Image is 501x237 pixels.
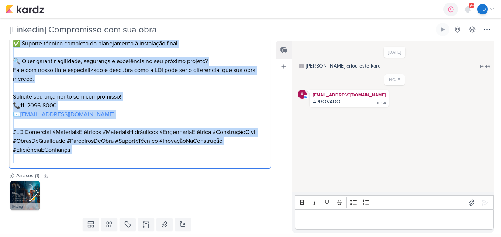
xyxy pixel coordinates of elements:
[10,203,40,210] div: 04.png
[295,209,494,230] div: Editor editing area: main
[16,172,39,179] div: Anexos (1)
[7,23,435,36] input: Kard Sem Título
[13,128,267,163] p: #LDIComercial #MateriaisElétricos #MateriaisHidráulicos #EngenhariaElétrica #ConstruçãoCivil #Obr...
[20,111,114,118] a: [EMAIL_ADDRESS][DOMAIN_NAME]
[301,92,303,96] p: a
[298,90,307,99] div: aline.ferraz@ldigroup.com.br
[480,6,486,13] p: Td
[6,5,44,14] img: kardz.app
[480,63,490,69] div: 14:44
[477,4,488,14] div: Thais de carvalho
[440,27,446,32] div: Ligar relógio
[10,181,40,210] img: E6QUgxyFhDiAwwg92T0OQJxBz2szM7dfwMEohy8n.png
[377,100,386,106] div: 10:54
[295,195,494,210] div: Editor toolbar
[13,92,267,119] p: Solicite seu orçamento sem compromisso! 📞11. 2096-8000 ✉️
[13,57,267,83] p: 🔍 Quer garantir agilidade, segurança e excelência no seu próximo projeto? Fale com nosso time esp...
[306,62,381,70] div: [PERSON_NAME] criou este kard
[470,3,474,8] span: 9+
[313,99,341,105] div: APROVADO
[311,91,387,99] div: [EMAIL_ADDRESS][DOMAIN_NAME]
